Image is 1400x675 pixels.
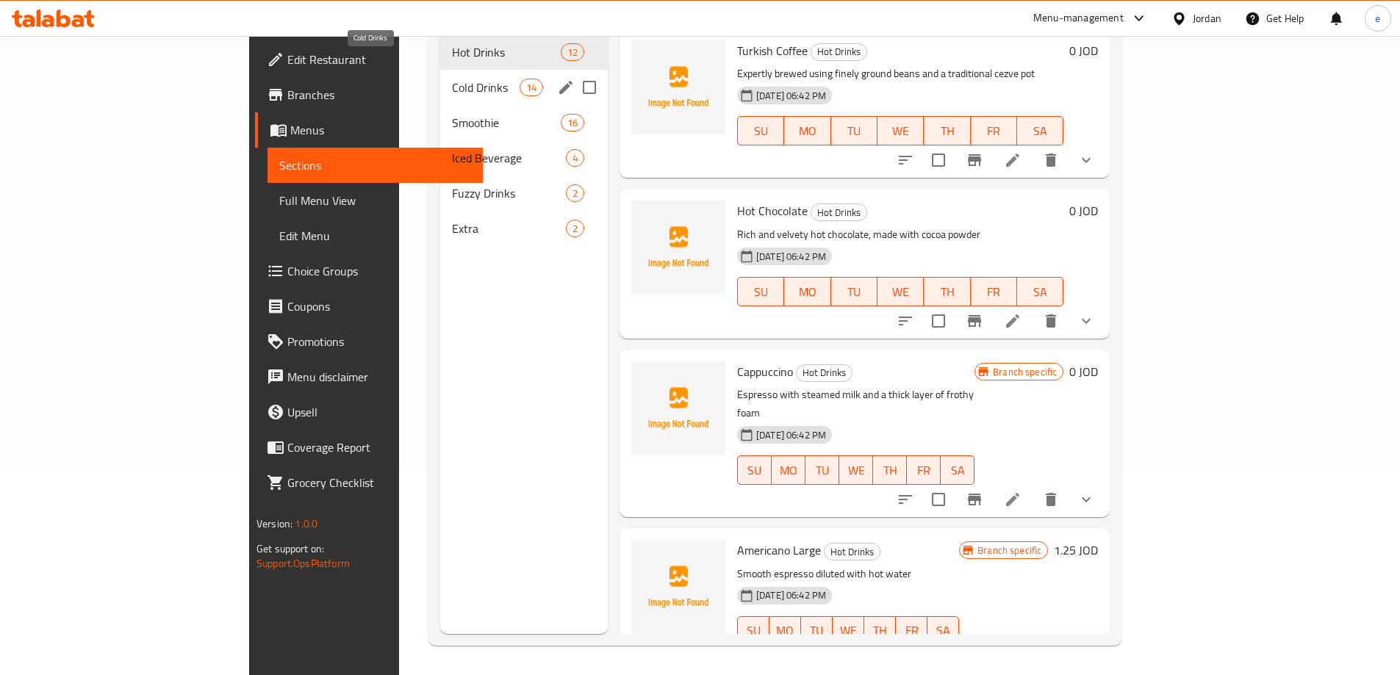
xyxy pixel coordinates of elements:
[255,430,483,465] a: Coverage Report
[287,51,471,68] span: Edit Restaurant
[631,540,725,634] img: Americano Large
[1069,303,1104,339] button: show more
[987,365,1063,379] span: Branch specific
[1077,491,1095,508] svg: Show Choices
[907,455,941,485] button: FR
[930,281,964,303] span: TH
[255,359,483,394] a: Menu disclaimer
[255,77,483,112] a: Branches
[924,116,970,145] button: TH
[1033,10,1124,27] div: Menu-management
[784,277,830,306] button: MO
[750,588,832,602] span: [DATE] 06:42 PM
[957,142,992,178] button: Branch-specific-item
[287,368,471,386] span: Menu disclaimer
[772,455,805,485] button: MO
[837,281,872,303] span: TU
[295,514,317,533] span: 1.0.0
[896,616,927,646] button: FR
[737,225,1063,244] p: Rich and velvety hot chocolate, made with cocoa powder
[452,114,560,131] span: Smoothie
[839,455,873,485] button: WE
[941,455,974,485] button: SA
[775,620,795,641] span: MO
[1069,40,1098,61] h6: 0 JOD
[1004,312,1022,330] a: Edit menu item
[287,403,471,421] span: Upsell
[1069,201,1098,221] h6: 0 JOD
[287,474,471,491] span: Grocery Checklist
[1077,151,1095,169] svg: Show Choices
[769,616,801,646] button: MO
[801,616,833,646] button: TU
[737,539,821,561] span: Americano Large
[927,616,959,646] button: SA
[744,281,778,303] span: SU
[913,460,935,481] span: FR
[888,303,923,339] button: sort-choices
[947,460,969,481] span: SA
[790,120,825,142] span: MO
[567,222,584,236] span: 2
[287,438,471,456] span: Coverage Report
[440,140,608,176] div: Iced Beverage4
[930,120,964,142] span: TH
[555,76,577,98] button: edit
[1017,116,1063,145] button: SA
[268,218,483,253] a: Edit Menu
[924,277,970,306] button: TH
[957,303,992,339] button: Branch-specific-item
[452,184,566,202] span: Fuzzy Drinks
[631,201,725,295] img: Hot Chocolate
[811,204,866,221] span: Hot Drinks
[566,220,584,237] div: items
[873,455,907,485] button: TH
[824,543,880,560] div: Hot Drinks
[452,220,566,237] span: Extra
[287,333,471,350] span: Promotions
[440,211,608,246] div: Extra2
[1375,10,1380,26] span: e
[923,484,954,515] span: Select to update
[1069,142,1104,178] button: show more
[255,112,483,148] a: Menus
[287,86,471,104] span: Branches
[831,277,877,306] button: TU
[744,460,766,481] span: SU
[287,297,471,315] span: Coupons
[255,42,483,77] a: Edit Restaurant
[811,460,833,481] span: TU
[1004,151,1022,169] a: Edit menu item
[1033,303,1069,339] button: delete
[750,89,832,103] span: [DATE] 06:42 PM
[290,121,471,139] span: Menus
[737,616,769,646] button: SU
[796,364,852,382] div: Hot Drinks
[1193,10,1221,26] div: Jordan
[631,361,725,455] img: Cappuccino
[440,176,608,211] div: Fuzzy Drinks2
[877,277,924,306] button: WE
[440,105,608,140] div: Smoothie16
[825,544,880,560] span: Hot Drinks
[888,482,923,517] button: sort-choices
[631,40,725,134] img: Turkish Coffee
[279,227,471,245] span: Edit Menu
[933,620,953,641] span: SA
[845,460,867,481] span: WE
[977,120,1011,142] span: FR
[923,306,954,336] span: Select to update
[750,250,832,264] span: [DATE] 06:42 PM
[877,116,924,145] button: WE
[744,620,764,641] span: SU
[1023,281,1058,303] span: SA
[255,465,483,500] a: Grocery Checklist
[440,35,608,70] div: Hot Drinks12
[1069,482,1104,517] button: show more
[1033,142,1069,178] button: delete
[452,79,519,96] span: Cold Drinks
[737,200,808,222] span: Hot Chocolate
